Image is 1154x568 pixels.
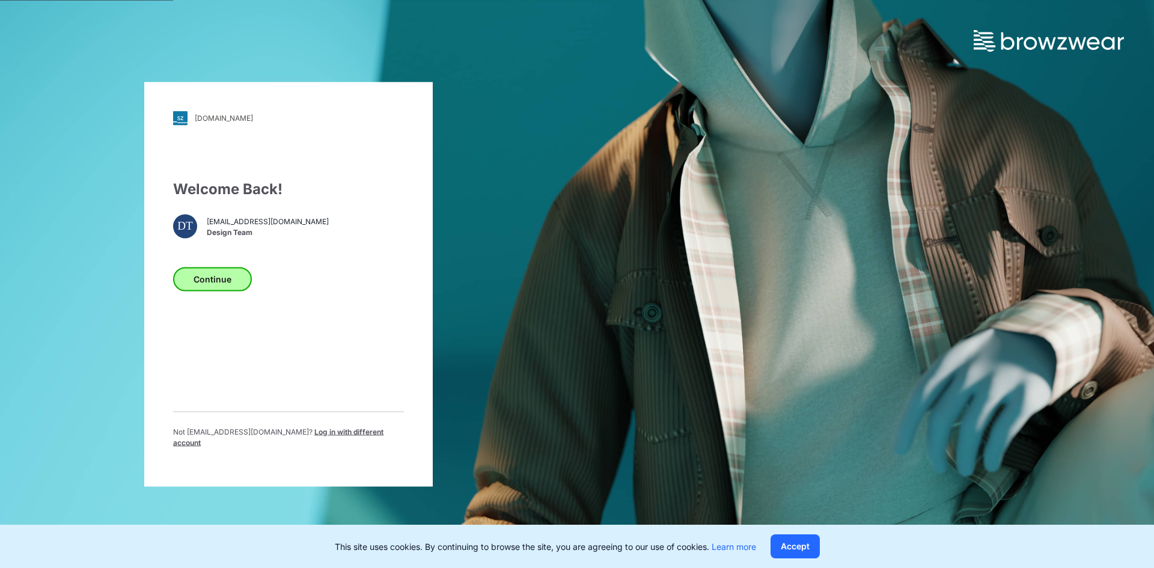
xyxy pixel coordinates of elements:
[207,216,329,227] span: [EMAIL_ADDRESS][DOMAIN_NAME]
[195,114,253,123] div: [DOMAIN_NAME]
[207,227,329,238] span: Design Team
[335,540,756,553] p: This site uses cookies. By continuing to browse the site, you are agreeing to our use of cookies.
[771,534,820,558] button: Accept
[173,267,252,291] button: Continue
[173,111,188,125] img: svg+xml;base64,PHN2ZyB3aWR0aD0iMjgiIGhlaWdodD0iMjgiIHZpZXdCb3g9IjAgMCAyOCAyOCIgZmlsbD0ibm9uZSIgeG...
[974,30,1124,52] img: browzwear-logo.73288ffb.svg
[173,178,404,200] div: Welcome Back!
[173,111,404,125] a: [DOMAIN_NAME]
[173,214,197,238] div: DT
[712,542,756,552] a: Learn more
[173,426,404,448] p: Not [EMAIL_ADDRESS][DOMAIN_NAME] ?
